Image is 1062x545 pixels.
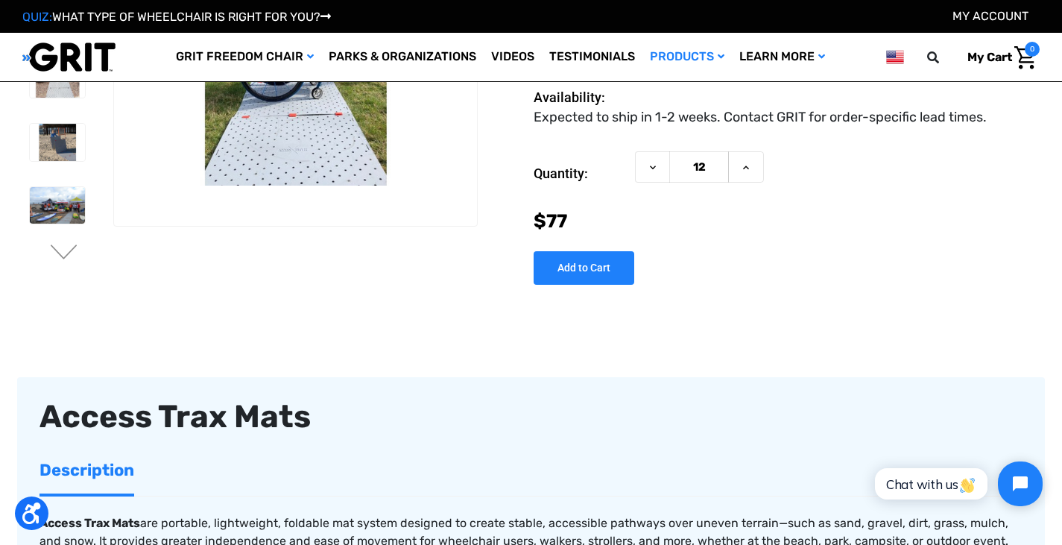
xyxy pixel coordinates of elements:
iframe: Tidio Chat [859,449,1055,519]
a: Testimonials [542,33,642,81]
a: Products [642,33,732,81]
button: Go to slide 2 of 6 [48,245,80,262]
div: Access Trax Mats [39,400,1023,434]
span: 0 [1025,42,1040,57]
a: Learn More [732,33,832,81]
input: Search [934,42,956,73]
span: $77 [534,210,567,232]
dd: Expected to ship in 1-2 weeks. Contact GRIT for order-specific lead times. [534,107,987,127]
img: GRIT All-Terrain Wheelchair and Mobility Equipment [22,42,116,72]
img: Cart [1014,46,1036,69]
a: Account [952,9,1028,23]
a: Videos [484,33,542,81]
img: us.png [886,48,904,66]
img: Access Trax Mats [30,124,85,160]
a: GRIT Freedom Chair [168,33,321,81]
input: Add to Cart [534,251,634,285]
a: Cart with 0 items [956,42,1040,73]
dt: Availability: [534,87,628,107]
img: Access Trax Mats [30,187,85,224]
a: Description [39,447,134,494]
strong: Access Trax Mats [39,516,140,530]
span: My Cart [967,50,1012,64]
a: Parks & Organizations [321,33,484,81]
a: QUIZ:WHAT TYPE OF WHEELCHAIR IS RIGHT FOR YOU? [22,10,331,24]
span: QUIZ: [22,10,52,24]
label: Quantity: [534,151,628,196]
